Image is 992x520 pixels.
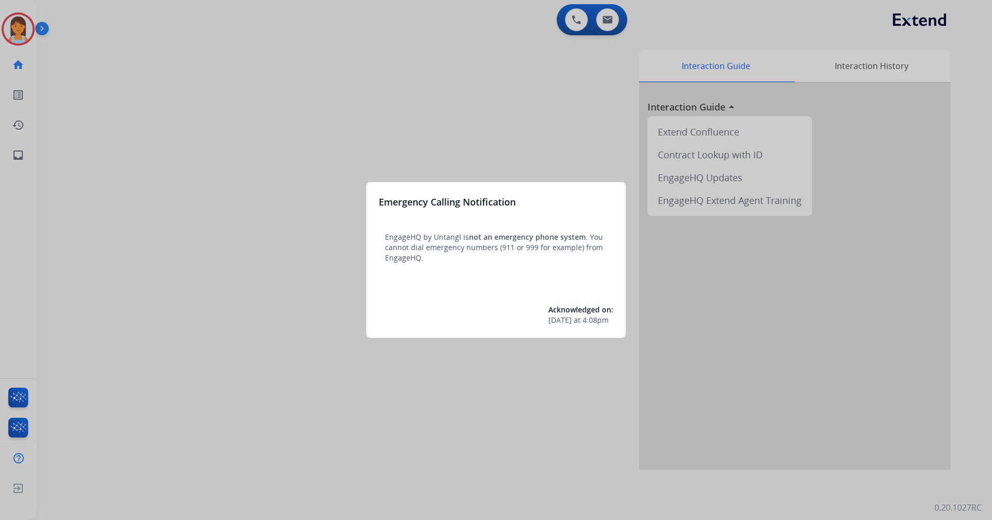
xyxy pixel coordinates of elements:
span: [DATE] [548,315,572,325]
p: EngageHQ by Untangl is . You cannot dial emergency numbers (911 or 999 for example) from EngageHQ. [385,232,607,263]
span: not an emergency phone system [469,232,586,242]
p: 0.20.1027RC [934,501,982,514]
div: at [548,315,613,325]
h3: Emergency Calling Notification [379,195,516,209]
span: 4:08pm [583,315,609,325]
span: Acknowledged on: [548,305,613,314]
